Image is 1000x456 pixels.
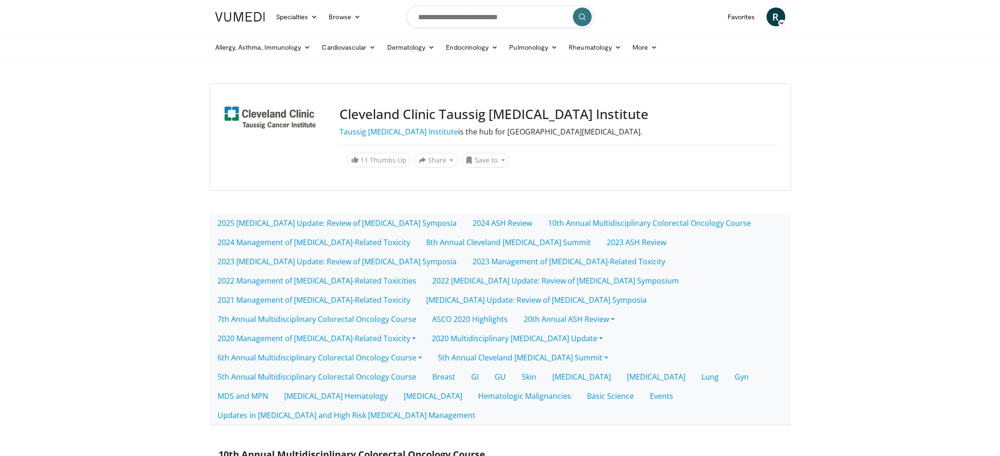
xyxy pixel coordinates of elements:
[514,367,544,387] a: Skin
[504,38,563,57] a: Pulmonology
[540,213,759,233] a: 10th Annual Multidisciplinary Colorectal Oncology Course
[382,38,441,57] a: Dermatology
[463,367,487,387] a: GI
[424,367,463,387] a: Breast
[693,367,727,387] a: Lung
[418,232,599,252] a: 8th Annual Cleveland [MEDICAL_DATA] Summit
[487,367,514,387] a: GU
[323,7,366,26] a: Browse
[727,367,757,387] a: Gyn
[424,329,611,348] a: 2020 Multidisciplinary [MEDICAL_DATA] Update
[210,271,424,291] a: 2022 Management of [MEDICAL_DATA]-Related Toxicities
[339,126,777,137] p: is the hub for [GEOGRAPHIC_DATA][MEDICAL_DATA].
[210,290,418,310] a: 2021 Management of [MEDICAL_DATA]-Related Toxicity
[579,386,642,406] a: Basic Science
[642,386,681,406] a: Events
[430,348,616,367] a: 5th Annual Cleveland [MEDICAL_DATA] Summit
[210,386,276,406] a: MDS and MPN
[563,38,627,57] a: Rheumatology
[210,405,483,425] a: Updates in [MEDICAL_DATA] and High Risk [MEDICAL_DATA] Management
[516,309,623,329] a: 20th Annual ASH Review
[210,348,430,367] a: 6th Annual Multidisciplinary Colorectal Oncology Course
[767,7,785,26] a: R
[470,386,579,406] a: Hematologic Malignancies
[627,38,663,57] a: More
[424,271,687,291] a: 2022 [MEDICAL_DATA] Update: Review of [MEDICAL_DATA] Symposium
[210,367,424,387] a: 5th Annual Multidisciplinary Colorectal Oncology Course
[339,127,458,137] a: Taussig [MEDICAL_DATA] Institute
[210,38,316,57] a: Allergy, Asthma, Immunology
[418,290,654,310] a: [MEDICAL_DATA] Update: Review of [MEDICAL_DATA] Symposia
[722,7,761,26] a: Favorites
[406,6,594,28] input: Search topics, interventions
[316,38,381,57] a: Cardiovascular
[465,252,673,271] a: 2023 Management of [MEDICAL_DATA]-Related Toxicity
[440,38,504,57] a: Endocrinology
[347,153,411,167] a: 11 Thumbs Up
[461,153,509,168] button: Save to
[276,386,396,406] a: [MEDICAL_DATA] Hematology
[465,213,540,233] a: 2024 ASH Review
[210,329,424,348] a: 2020 Management of [MEDICAL_DATA]-Related Toxicity
[210,252,465,271] a: 2023 [MEDICAL_DATA] Update: Review of [MEDICAL_DATA] Symposia
[361,156,368,164] span: 11
[599,232,674,252] a: 2023 ASH Review
[339,106,777,122] h3: Cleveland Clinic Taussig [MEDICAL_DATA] Institute
[210,232,418,252] a: 2024 Management of [MEDICAL_DATA]-Related Toxicity
[414,153,458,168] button: Share
[544,367,619,387] a: [MEDICAL_DATA]
[424,309,516,329] a: ASCO 2020 Highlights
[210,309,424,329] a: 7th Annual Multidisciplinary Colorectal Oncology Course
[271,7,323,26] a: Specialties
[619,367,693,387] a: [MEDICAL_DATA]
[210,213,465,233] a: 2025 [MEDICAL_DATA] Update: Review of [MEDICAL_DATA] Symposia
[396,386,470,406] a: [MEDICAL_DATA]
[215,12,265,22] img: VuMedi Logo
